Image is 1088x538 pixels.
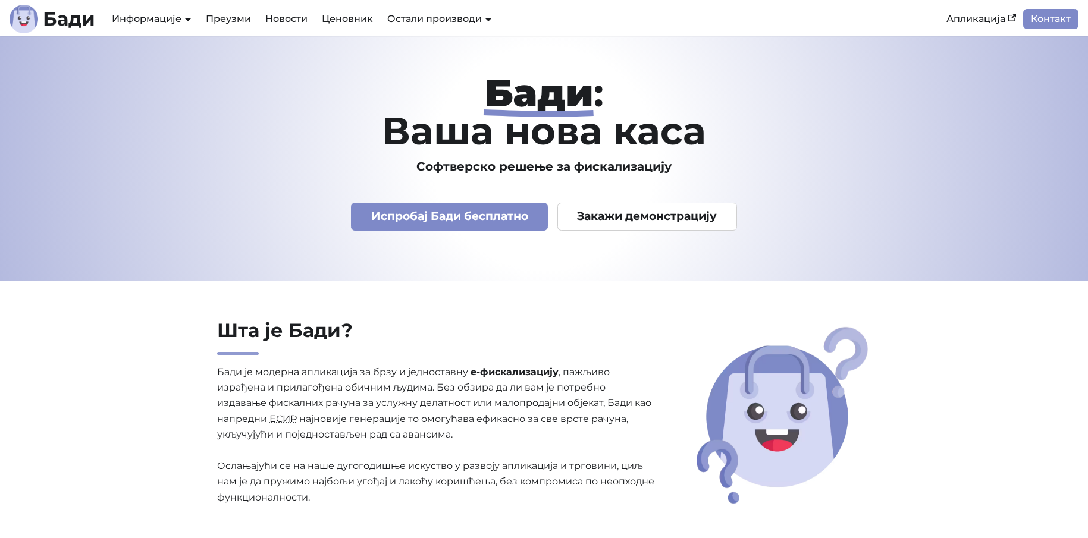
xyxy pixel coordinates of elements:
[258,9,315,29] a: Новости
[10,5,95,33] a: ЛогоБади
[1023,9,1078,29] a: Контакт
[43,10,95,29] b: Бади
[161,159,927,174] h3: Софтверско решење за фискализацију
[112,13,192,24] a: Информације
[217,319,656,355] h2: Шта је Бади?
[315,9,380,29] a: Ценовник
[471,366,559,377] strong: е-фискализацију
[199,9,258,29] a: Преузми
[269,413,297,424] abbr: Електронски систем за издавање рачуна
[387,13,492,24] a: Остали производи
[692,323,872,508] img: Шта је Бади?
[10,5,38,33] img: Лого
[557,203,737,231] a: Закажи демонстрацију
[939,9,1023,29] a: Апликација
[217,364,656,506] p: Бади је модерна апликација за брзу и једноставну , пажљиво израђена и прилагођена обичним људима....
[161,74,927,150] h1: : Ваша нова каса
[485,70,594,116] strong: Бади
[351,203,548,231] a: Испробај Бади бесплатно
